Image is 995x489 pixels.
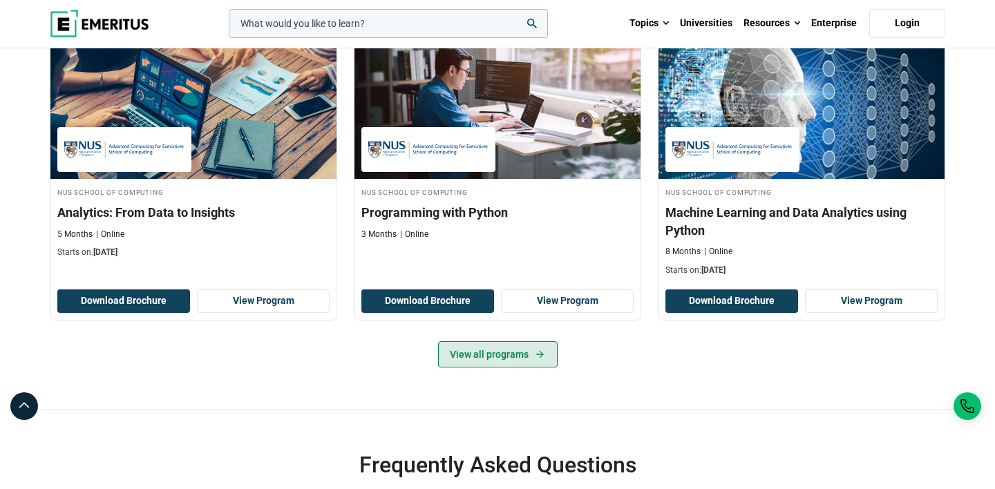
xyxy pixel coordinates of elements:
p: 8 Months [665,246,701,258]
button: Download Brochure [57,289,190,313]
h4: NUS School of Computing [665,186,938,198]
a: View all programs [438,341,558,367]
p: 3 Months [361,229,397,240]
img: Machine Learning and Data Analytics using Python | Online Data Science and Analytics Course [658,41,945,179]
h4: NUS School of Computing [361,186,634,198]
a: View Program [197,289,330,313]
p: Online [704,246,732,258]
a: Data Science and Analytics Course by NUS School of Computing - September 30, 2025 NUS School of C... [658,41,945,283]
a: View Program [501,289,634,313]
a: View Program [805,289,938,313]
span: [DATE] [93,247,117,257]
h2: Frequently Asked Questions [202,451,793,479]
p: Online [400,229,428,240]
p: Online [96,229,124,240]
h4: NUS School of Computing [57,186,330,198]
a: Data Science and Analytics Course by NUS School of Computing - NUS School of Computing NUS School... [354,41,641,247]
img: NUS School of Computing [64,134,184,165]
span: [DATE] [701,265,726,275]
img: NUS School of Computing [672,134,793,165]
a: Data Science and Analytics Course by NUS School of Computing - September 30, 2025 NUS School of C... [50,41,337,266]
h3: Analytics: From Data to Insights [57,204,330,221]
a: Login [869,9,945,38]
button: Download Brochure [361,289,494,313]
input: woocommerce-product-search-field-0 [229,9,548,38]
img: Programming with Python | Online Data Science and Analytics Course [354,41,641,179]
h3: Programming with Python [361,204,634,221]
h3: Machine Learning and Data Analytics using Python [665,204,938,238]
p: Starts on: [57,247,330,258]
button: Download Brochure [665,289,798,313]
p: Starts on: [665,265,938,276]
img: Analytics: From Data to Insights | Online Data Science and Analytics Course [50,41,337,179]
p: 5 Months [57,229,93,240]
img: NUS School of Computing [368,134,489,165]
